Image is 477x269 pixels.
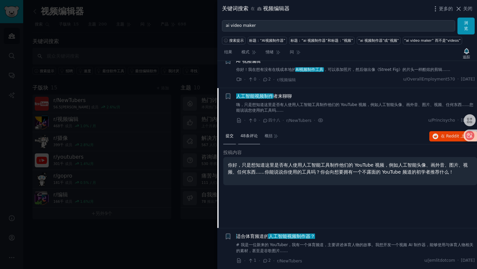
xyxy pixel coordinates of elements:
[273,77,275,82] font: ·
[403,77,455,81] font: u/OverallEmployment570
[236,67,475,73] a: 你好！我在想有没有在线或本地的AI视频制作工具，可以添加照片，然后做出像《Street Fig》的片头一样酷炫的剪辑……
[236,58,261,64] font: AI 视频编辑
[236,67,296,72] font: 你好！我在想有没有在线或本地的
[461,77,475,81] font: [DATE]
[429,131,477,142] button: 在 Reddit 上回复
[226,134,234,138] font: 提交
[244,258,245,263] font: ·
[273,93,292,99] font: 者来聊聊
[277,78,296,82] font: r/视频编辑
[403,37,462,44] a: “ai video maker” 而不是“videos”
[236,242,474,253] font: # 我是一位新来的 YouTuber，我有一个体育频道，主要讲述体育人物的故事。我想开发一个视频 AI 制作器，能够使用与体育人物相关的素材，甚至是谷歌图片……
[236,233,315,240] a: 适合体育频道的人工智能视频制作器？
[314,118,315,123] font: ·
[244,118,245,123] font: ·
[288,47,303,61] a: 问
[358,38,399,42] font: “ai 视频制作器”或“视频”
[463,6,472,11] font: 关闭
[259,77,260,82] font: ·
[432,5,453,12] button: 更多的
[222,37,245,44] button: 搜索提示
[457,258,459,263] font: ·
[236,93,273,99] font: 人工智能视频制作
[236,93,292,100] a: 人工智能视频制作者来聊聊
[286,118,311,123] font: r/NewTubers
[254,118,256,123] font: 0
[277,259,302,263] font: r/NewTubers
[461,118,475,123] font: [DATE]
[404,38,461,42] font: “ai video maker” 而不是“videos”
[460,47,472,61] button: 追踪
[222,5,248,12] font: 关键词搜索
[457,118,459,123] font: ·
[236,102,475,114] a: 嗨，只是想知道这里是否有人使用人工智能工具制作他们的 YouTube 视频，例如人工智能头像、画外音、图片、视频、任何东西......您能说说您使用的工具吗......
[236,234,269,239] font: 适合体育频道的
[457,77,459,81] font: ·
[224,50,232,54] font: 结果
[457,18,475,34] button: 浏览
[324,67,450,72] font: ，可以添加照片，然后做出像《Street Fig》的片头一样酷炫的剪辑……
[268,118,280,123] font: 四十八
[241,50,249,54] font: 模式
[289,37,354,44] a: 标题：“ai 视频制作器”和标题：“视频”
[291,38,353,42] font: 标题：“ai 视频制作器”和标题：“视频”
[222,47,235,61] a: 结果
[249,38,285,42] font: 标题：“AI视频制作器”
[228,162,468,175] font: 你好，只是想知道这里是否有人使用人工智能工具制作他们的 YouTube 视频，例如人工智能头像、画外音、图片、视频、任何东西......你能说说你使用的工具吗？你会向想要拥有一个不露面的 You...
[236,102,474,113] font: 嗨，只是想知道这里是否有人使用人工智能工具制作他们的 YouTube 视频，例如人工智能头像、画外音、图片、视频、任何东西......您能说说您使用的工具吗......
[244,77,245,82] font: ·
[239,47,259,61] a: 模式
[273,258,275,263] font: ·
[463,55,470,59] font: 追踪
[236,58,261,65] a: AI 视频编辑
[464,21,468,31] font: 浏览
[240,134,258,138] font: 48条评论
[254,258,256,263] font: 1
[251,6,255,11] font: 在
[248,37,287,44] a: 标题：“AI视频制作器”
[455,5,473,12] button: 关闭
[428,118,455,123] font: u/Princisycho
[259,258,260,263] font: ·
[290,50,294,54] font: 问
[222,20,455,31] input: 尝试与您的业务相关的关键字
[424,258,455,263] font: u/jemlitdotcom
[268,258,271,263] font: 2
[259,118,260,123] font: ·
[439,6,453,11] font: 更多的
[236,242,475,254] a: # 我是一位新来的 YouTuber，我有一个体育频道，主要讲述体育人物的故事。我想开发一个视频 AI 制作器，能够使用与体育人物相关的素材，甚至是谷歌图片……
[254,77,256,81] font: 0
[441,134,464,138] font: 在 Reddit 上
[263,47,283,61] a: 情绪
[229,38,244,42] font: 搜索提示
[265,134,273,138] font: 概括
[357,37,400,44] a: “ai 视频制作器”或“视频”
[268,77,271,81] font: 2
[263,5,290,12] font: 视频编辑器
[283,118,284,123] font: ·
[296,67,324,72] font: AI视频制作工具
[269,234,315,239] font: 人工智能视频制作器？
[461,258,475,263] font: [DATE]
[223,150,242,155] font: 投稿内容
[266,50,274,54] font: 情绪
